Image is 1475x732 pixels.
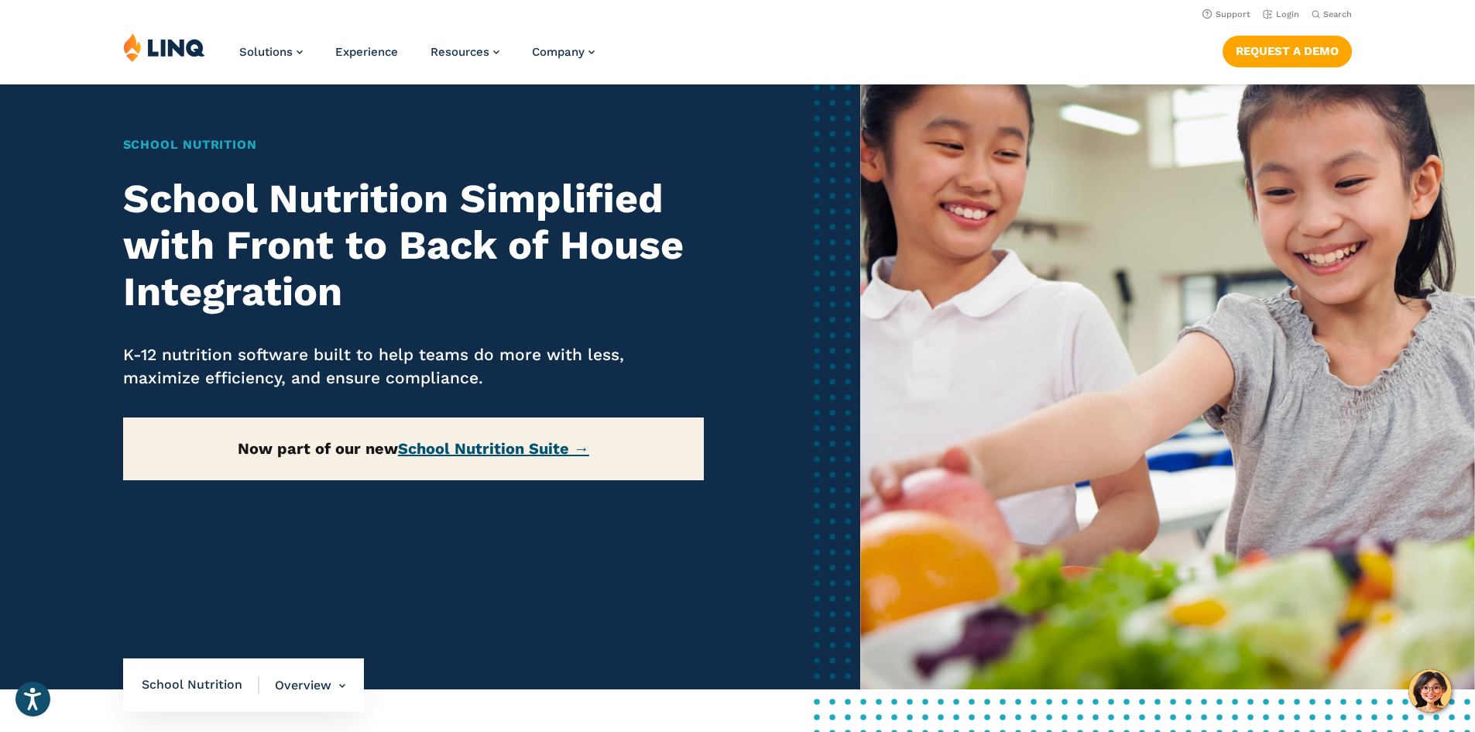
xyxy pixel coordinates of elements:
span: Company [532,45,585,59]
button: Hello, have a question? Let’s chat. [1408,669,1452,713]
li: Overview [259,658,345,713]
a: School Nutrition Suite → [398,439,589,458]
button: Open Search Bar [1312,9,1352,20]
span: Solutions [239,45,293,59]
span: Resources [430,45,489,59]
h2: School Nutrition Simplified with Front to Back of House Integration [123,176,705,314]
a: Request a Demo [1223,36,1352,67]
h1: School Nutrition [123,136,705,154]
a: Resources [430,45,499,59]
a: Login [1263,9,1299,19]
img: LINQ | K‑12 Software [123,33,205,62]
a: Experience [335,45,398,59]
nav: Button Navigation [1223,33,1352,67]
strong: Now part of our new [238,439,589,458]
a: Support [1202,9,1250,19]
a: Solutions [239,45,303,59]
a: Company [532,45,595,59]
nav: Primary Navigation [239,33,595,84]
span: School Nutrition [142,676,259,693]
p: K-12 nutrition software built to help teams do more with less, maximize efficiency, and ensure co... [123,343,705,390]
span: Search [1323,9,1352,19]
